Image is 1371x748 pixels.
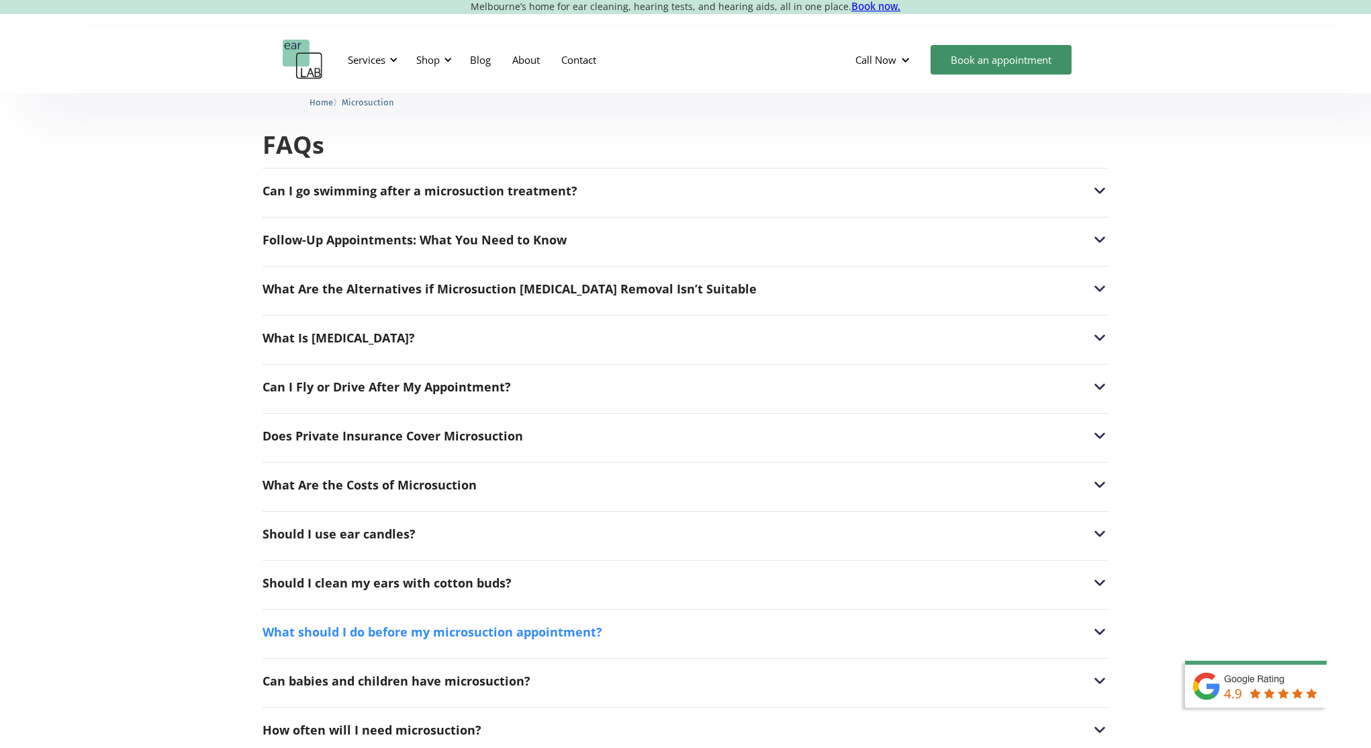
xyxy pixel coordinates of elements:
[1091,525,1108,543] img: Should I use ear candles?
[459,40,502,79] a: Blog
[263,280,1108,297] div: What Are the Alternatives if Microsuction [MEDICAL_DATA] Removal Isn’t SuitableWhat Are the Alter...
[855,53,896,66] div: Call Now
[263,723,481,737] div: How often will I need microsuction?
[283,40,323,80] a: home
[263,429,523,442] div: Does Private Insurance Cover Microsuction
[1091,721,1108,739] img: How often will I need microsuction?
[263,721,1108,739] div: How often will I need microsuction?How often will I need microsuction?
[1091,476,1108,494] img: What Are the Costs of Microsuction
[263,380,511,393] div: Can I Fly or Drive After My Appointment?
[1091,280,1108,297] img: What Are the Alternatives if Microsuction Earwax Removal Isn’t Suitable
[263,574,1108,592] div: Should I clean my ears with cotton buds?Should I clean my ears with cotton buds?
[416,53,440,66] div: Shop
[1091,574,1108,592] img: Should I clean my ears with cotton buds?
[263,672,1108,690] div: Can babies and children have microsuction?Can babies and children have microsuction?
[263,576,512,590] div: Should I clean my ears with cotton buds?
[263,623,1108,641] div: What should I do before my microsuction appointment?What should I do before my microsuction appoi...
[263,231,1108,248] div: Follow-Up Appointments: What You Need to KnowFollow-Up Appointments: What You Need to Know
[263,427,1108,445] div: Does Private Insurance Cover MicrosuctionDoes Private Insurance Cover Microsuction
[263,378,1108,395] div: Can I Fly or Drive After My Appointment?Can I Fly or Drive After My Appointment?
[263,476,1108,494] div: What Are the Costs of MicrosuctionWhat Are the Costs of Microsuction
[340,40,401,80] div: Services
[310,95,342,109] li: 〉
[263,233,567,246] div: Follow-Up Appointments: What You Need to Know
[263,527,416,541] div: Should I use ear candles?
[263,182,1108,199] div: Can I go swimming after a microsuction treatment?Can I go swimming after a microsuction treatment?
[263,331,415,344] div: What Is [MEDICAL_DATA]?
[263,674,530,688] div: Can babies and children have microsuction?
[1091,378,1108,395] img: Can I Fly or Drive After My Appointment?
[310,95,333,108] a: Home
[931,45,1072,75] a: Book an appointment
[1091,182,1108,199] img: Can I go swimming after a microsuction treatment?
[342,97,394,107] span: Microsuction
[348,53,385,66] div: Services
[263,329,1108,346] div: What Is [MEDICAL_DATA]?What Is Earwax?
[551,40,607,79] a: Contact
[1091,427,1108,445] img: Does Private Insurance Cover Microsuction
[263,184,577,197] div: Can I go swimming after a microsuction treatment?
[263,478,477,492] div: What Are the Costs of Microsuction
[263,525,1108,543] div: Should I use ear candles?Should I use ear candles?
[408,40,456,80] div: Shop
[342,95,394,108] a: Microsuction
[1091,672,1108,690] img: Can babies and children have microsuction?
[263,282,757,295] div: What Are the Alternatives if Microsuction [MEDICAL_DATA] Removal Isn’t Suitable
[310,97,333,107] span: Home
[1091,623,1108,641] img: What should I do before my microsuction appointment?
[1091,329,1108,346] img: What Is Earwax?
[845,40,924,80] div: Call Now
[1091,231,1108,248] img: Follow-Up Appointments: What You Need to Know
[502,40,551,79] a: About
[263,625,602,639] div: What should I do before my microsuction appointment?
[263,130,1108,161] h2: FAQs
